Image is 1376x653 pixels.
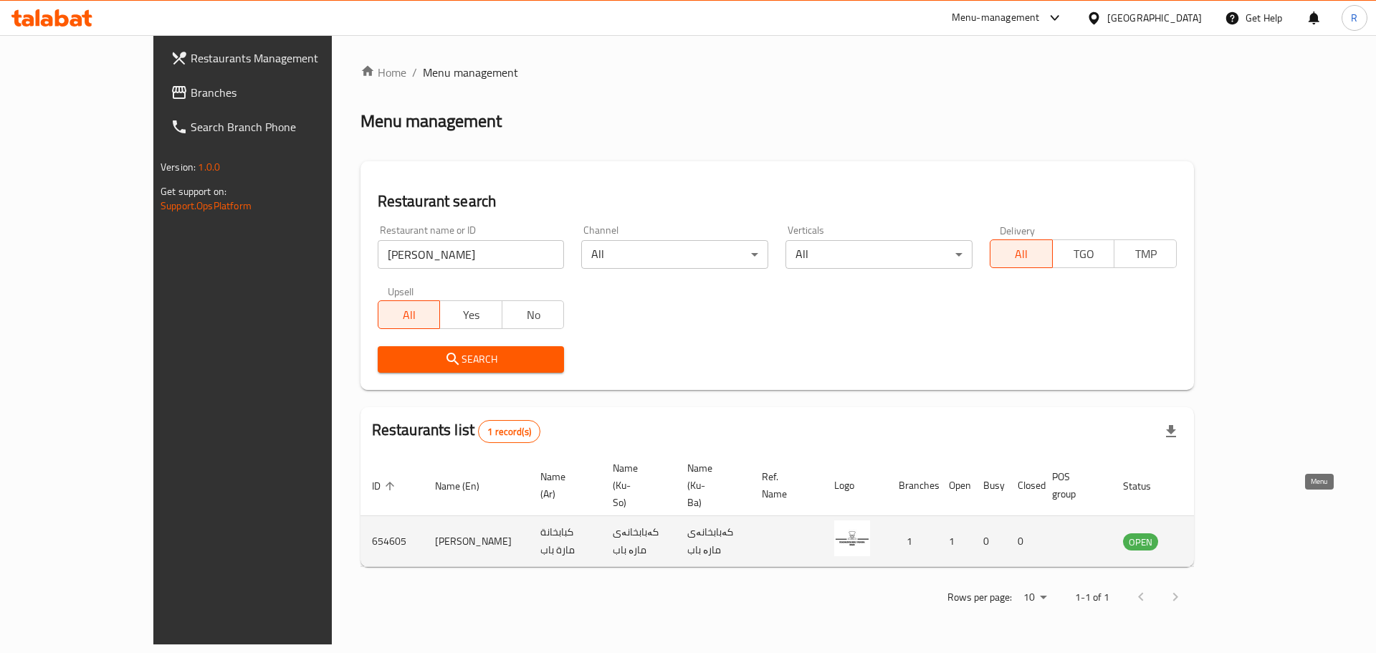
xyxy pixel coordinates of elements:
[762,468,806,502] span: Ref. Name
[423,64,518,81] span: Menu management
[990,239,1053,268] button: All
[972,455,1006,516] th: Busy
[687,459,733,511] span: Name (Ku-Ba)
[198,158,220,176] span: 1.0.0
[161,158,196,176] span: Version:
[1052,239,1115,268] button: TGO
[372,419,540,443] h2: Restaurants list
[378,240,565,269] input: Search for restaurant name or ID..
[435,477,498,495] span: Name (En)
[360,455,1236,567] table: enhanced table
[581,240,768,269] div: All
[1120,244,1171,264] span: TMP
[1018,587,1052,609] div: Rows per page:
[191,84,372,101] span: Branches
[412,64,417,81] li: /
[996,244,1047,264] span: All
[1107,10,1202,26] div: [GEOGRAPHIC_DATA]
[1114,239,1177,268] button: TMP
[947,588,1012,606] p: Rows per page:
[389,351,553,368] span: Search
[1006,516,1041,567] td: 0
[446,305,497,325] span: Yes
[823,455,887,516] th: Logo
[502,300,565,329] button: No
[887,516,937,567] td: 1
[601,516,676,567] td: کەبابخانەی مارە باب
[378,346,565,373] button: Search
[372,477,399,495] span: ID
[613,459,659,511] span: Name (Ku-So)
[439,300,502,329] button: Yes
[676,516,750,567] td: کەبابخانەی مارە باب
[1006,455,1041,516] th: Closed
[478,420,540,443] div: Total records count
[388,286,414,296] label: Upsell
[508,305,559,325] span: No
[191,118,372,135] span: Search Branch Phone
[161,196,252,215] a: Support.OpsPlatform
[378,300,441,329] button: All
[887,455,937,516] th: Branches
[952,9,1040,27] div: Menu-management
[159,75,383,110] a: Branches
[479,425,540,439] span: 1 record(s)
[972,516,1006,567] td: 0
[937,455,972,516] th: Open
[540,468,584,502] span: Name (Ar)
[191,49,372,67] span: Restaurants Management
[1052,468,1094,502] span: POS group
[159,110,383,144] a: Search Branch Phone
[834,520,870,556] img: Kababxanai Mara Bab
[1123,534,1158,550] span: OPEN
[424,516,529,567] td: [PERSON_NAME]
[1154,414,1188,449] div: Export file
[1075,588,1109,606] p: 1-1 of 1
[1059,244,1109,264] span: TGO
[937,516,972,567] td: 1
[378,191,1177,212] h2: Restaurant search
[161,182,226,201] span: Get support on:
[1187,455,1236,516] th: Action
[384,305,435,325] span: All
[360,64,1194,81] nav: breadcrumb
[360,110,502,133] h2: Menu management
[1351,10,1357,26] span: R
[529,516,601,567] td: كبابخانة مارة باب
[1123,477,1170,495] span: Status
[1000,225,1036,235] label: Delivery
[159,41,383,75] a: Restaurants Management
[360,516,424,567] td: 654605
[360,64,406,81] a: Home
[785,240,973,269] div: All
